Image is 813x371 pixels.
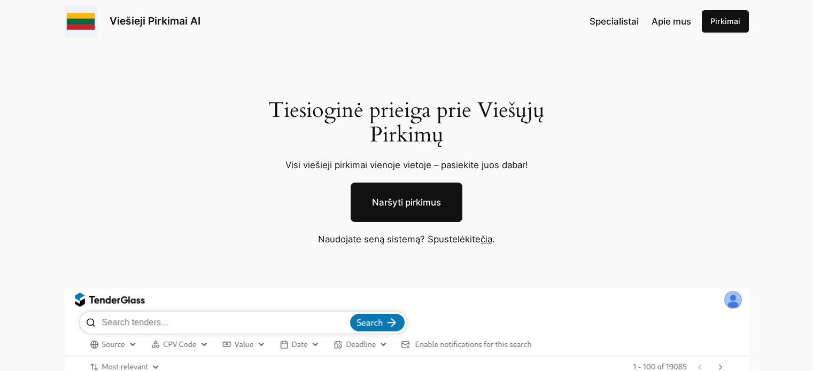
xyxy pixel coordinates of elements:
[590,14,639,28] a: Specialistai
[65,5,97,37] img: Viešieji pirkimai logo
[590,14,691,28] nav: Navigation
[255,158,558,172] p: Visi viešieji pirkimai vienoje vietoje – pasiekite juos dabar!
[110,14,200,27] a: Viešieji Pirkimai AI
[590,16,639,27] span: Specialistai
[351,183,462,222] a: Naršyti pirkimus
[241,232,572,246] p: Naudojate seną sistemą? Spustelėkite .
[255,98,558,147] h1: Tiesioginė prieiga prie Viešųjų Pirkimų
[652,14,691,28] a: Apie mus
[481,234,492,244] a: čia
[702,10,749,33] a: Pirkimai
[652,16,691,27] span: Apie mus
